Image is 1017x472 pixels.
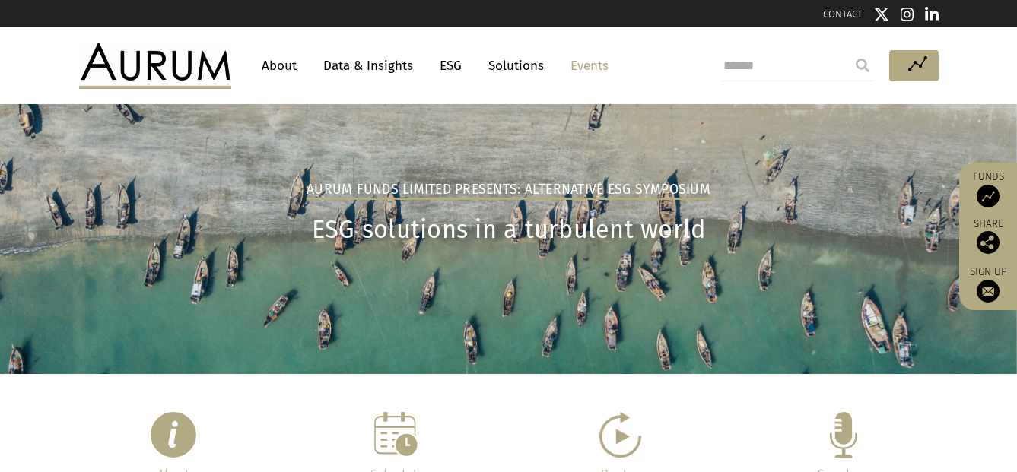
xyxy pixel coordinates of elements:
[847,50,878,81] input: Submit
[925,7,939,22] img: Linkedin icon
[254,52,304,80] a: About
[307,182,710,200] h2: Aurum Funds Limited Presents: Alternative ESG Symposium
[79,43,231,88] img: Aurum
[977,185,1000,207] img: Access Funds
[967,170,1009,207] a: Funds
[977,280,1000,303] img: Sign up to our newsletter
[874,7,889,22] img: Twitter icon
[563,52,609,80] a: Events
[481,52,551,80] a: Solutions
[977,231,1000,254] img: Share this post
[967,219,1009,254] div: Share
[901,7,914,22] img: Instagram icon
[967,265,1009,303] a: Sign up
[823,8,863,20] a: CONTACT
[79,215,939,245] h1: ESG solutions in a turbulent world
[316,52,421,80] a: Data & Insights
[432,52,469,80] a: ESG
